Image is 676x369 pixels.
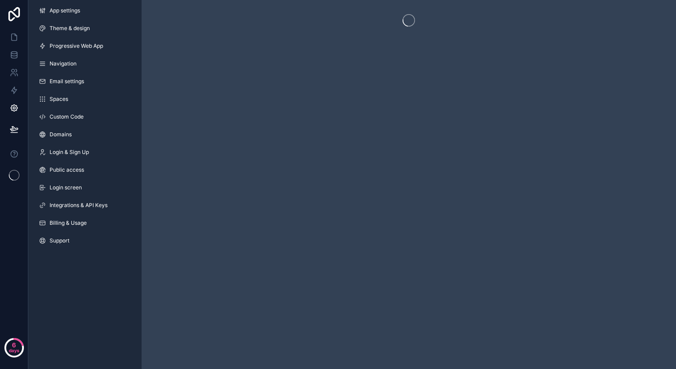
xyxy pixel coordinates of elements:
[12,341,16,350] p: 6
[32,57,138,71] a: Navigation
[32,21,138,35] a: Theme & design
[50,184,82,191] span: Login screen
[50,166,84,173] span: Public access
[32,216,138,230] a: Billing & Usage
[50,237,69,244] span: Support
[50,42,103,50] span: Progressive Web App
[50,219,87,227] span: Billing & Usage
[32,127,138,142] a: Domains
[50,7,80,14] span: App settings
[50,25,90,32] span: Theme & design
[50,202,108,209] span: Integrations & API Keys
[32,39,138,53] a: Progressive Web App
[32,110,138,124] a: Custom Code
[32,198,138,212] a: Integrations & API Keys
[50,113,84,120] span: Custom Code
[32,92,138,106] a: Spaces
[50,96,68,103] span: Spaces
[50,149,89,156] span: Login & Sign Up
[32,74,138,88] a: Email settings
[32,4,138,18] a: App settings
[32,145,138,159] a: Login & Sign Up
[50,60,77,67] span: Navigation
[9,344,19,357] p: days
[32,181,138,195] a: Login screen
[32,234,138,248] a: Support
[50,78,84,85] span: Email settings
[32,163,138,177] a: Public access
[50,131,72,138] span: Domains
